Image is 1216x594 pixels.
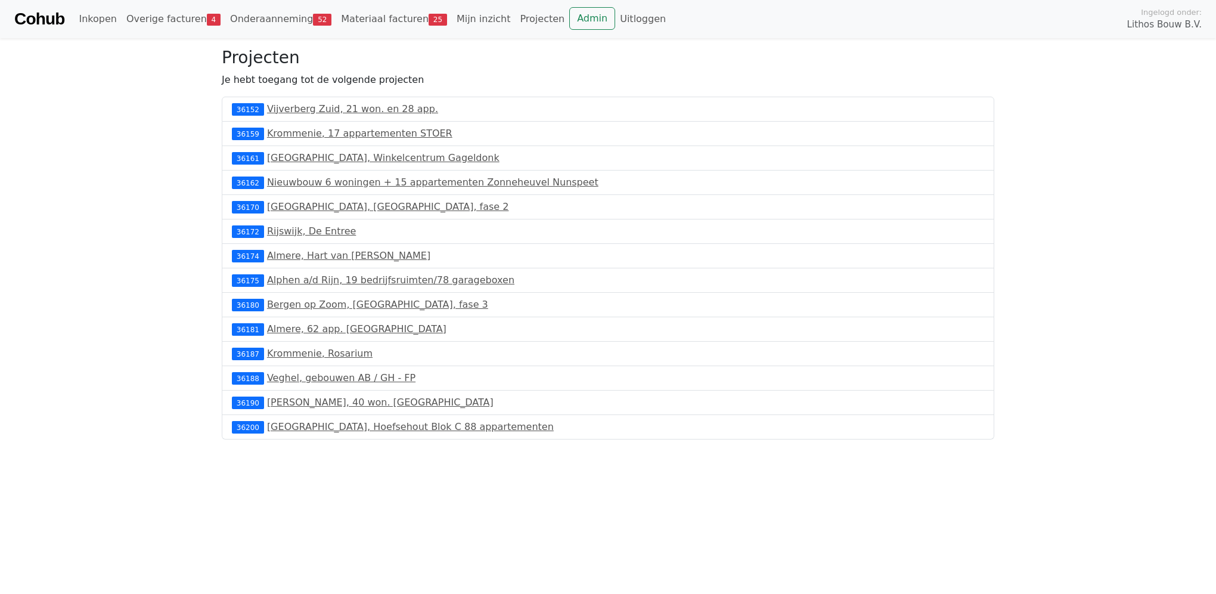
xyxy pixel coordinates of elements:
[429,14,447,26] span: 25
[122,7,225,31] a: Overige facturen4
[14,5,64,33] a: Cohub
[1141,7,1202,18] span: Ingelogd onder:
[267,103,438,115] a: Vijverberg Zuid, 21 won. en 28 app.
[267,348,373,359] a: Krommenie, Rosarium
[232,397,264,409] div: 36190
[232,177,264,188] div: 36162
[569,7,615,30] a: Admin
[232,103,264,115] div: 36152
[267,372,415,383] a: Veghel, gebouwen AB / GH - FP
[267,250,430,261] a: Almere, Hart van [PERSON_NAME]
[232,152,264,164] div: 36161
[74,7,121,31] a: Inkopen
[232,348,264,360] div: 36187
[222,48,994,68] h3: Projecten
[232,274,264,286] div: 36175
[267,201,509,212] a: [GEOGRAPHIC_DATA], [GEOGRAPHIC_DATA], fase 2
[232,299,264,311] div: 36180
[267,323,446,335] a: Almere, 62 app. [GEOGRAPHIC_DATA]
[336,7,452,31] a: Materiaal facturen25
[225,7,336,31] a: Onderaanneming52
[267,274,514,286] a: Alphen a/d Rijn, 19 bedrijfsruimten/78 garageboxen
[267,299,488,310] a: Bergen op Zoom, [GEOGRAPHIC_DATA], fase 3
[232,201,264,213] div: 36170
[222,73,994,87] p: Je hebt toegang tot de volgende projecten
[267,225,356,237] a: Rijswijk, De Entree
[232,323,264,335] div: 36181
[267,128,452,139] a: Krommenie, 17 appartementen STOER
[267,421,554,432] a: [GEOGRAPHIC_DATA], Hoefsehout Blok C 88 appartementen
[615,7,671,31] a: Uitloggen
[515,7,569,31] a: Projecten
[232,250,264,262] div: 36174
[267,152,500,163] a: [GEOGRAPHIC_DATA], Winkelcentrum Gageldonk
[1127,18,1202,32] span: Lithos Bouw B.V.
[267,397,494,408] a: [PERSON_NAME], 40 won. [GEOGRAPHIC_DATA]
[267,177,598,188] a: Nieuwbouw 6 woningen + 15 appartementen Zonneheuvel Nunspeet
[232,225,264,237] div: 36172
[232,421,264,433] div: 36200
[452,7,516,31] a: Mijn inzicht
[232,372,264,384] div: 36188
[207,14,221,26] span: 4
[313,14,331,26] span: 52
[232,128,264,140] div: 36159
